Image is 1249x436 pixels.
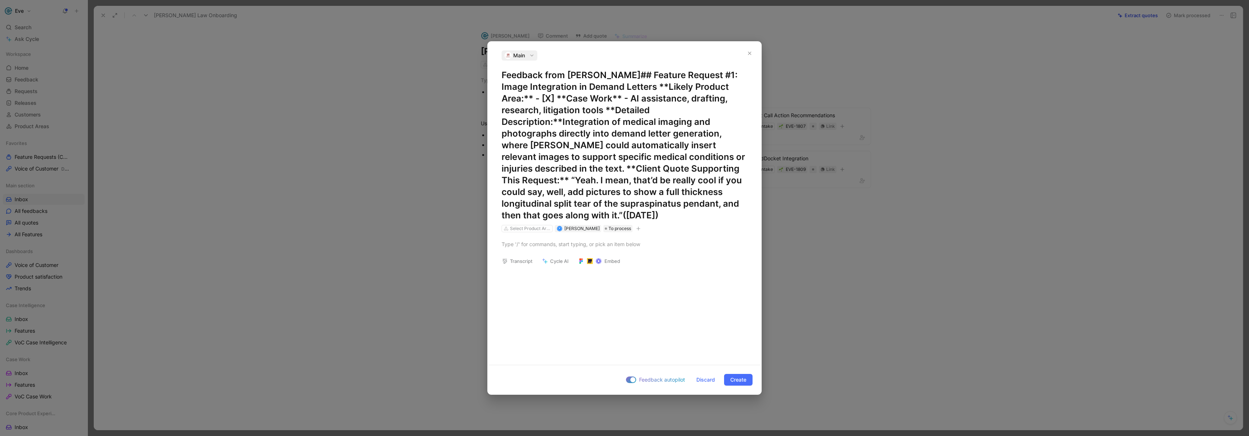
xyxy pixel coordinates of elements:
[499,256,536,266] button: Transcript
[690,374,721,386] button: Discard
[502,69,747,221] h1: Feedback from [PERSON_NAME] ## Feature Request #1: Image Integration in Demand Letters **Likely P...
[504,52,512,59] img: logo
[639,375,685,384] span: Feedback autopilot
[557,226,561,230] div: P
[624,375,687,385] button: Feedback autopilot
[696,375,715,384] span: Discard
[513,51,525,60] span: Main
[502,50,537,61] button: logoMain
[730,375,746,384] span: Create
[603,225,633,232] div: To process
[575,256,623,266] button: Embed
[539,256,572,266] button: Cycle AI
[608,225,631,232] span: To process
[724,374,753,386] button: Create
[564,226,600,231] span: [PERSON_NAME]
[510,225,551,232] div: Select Product Areas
